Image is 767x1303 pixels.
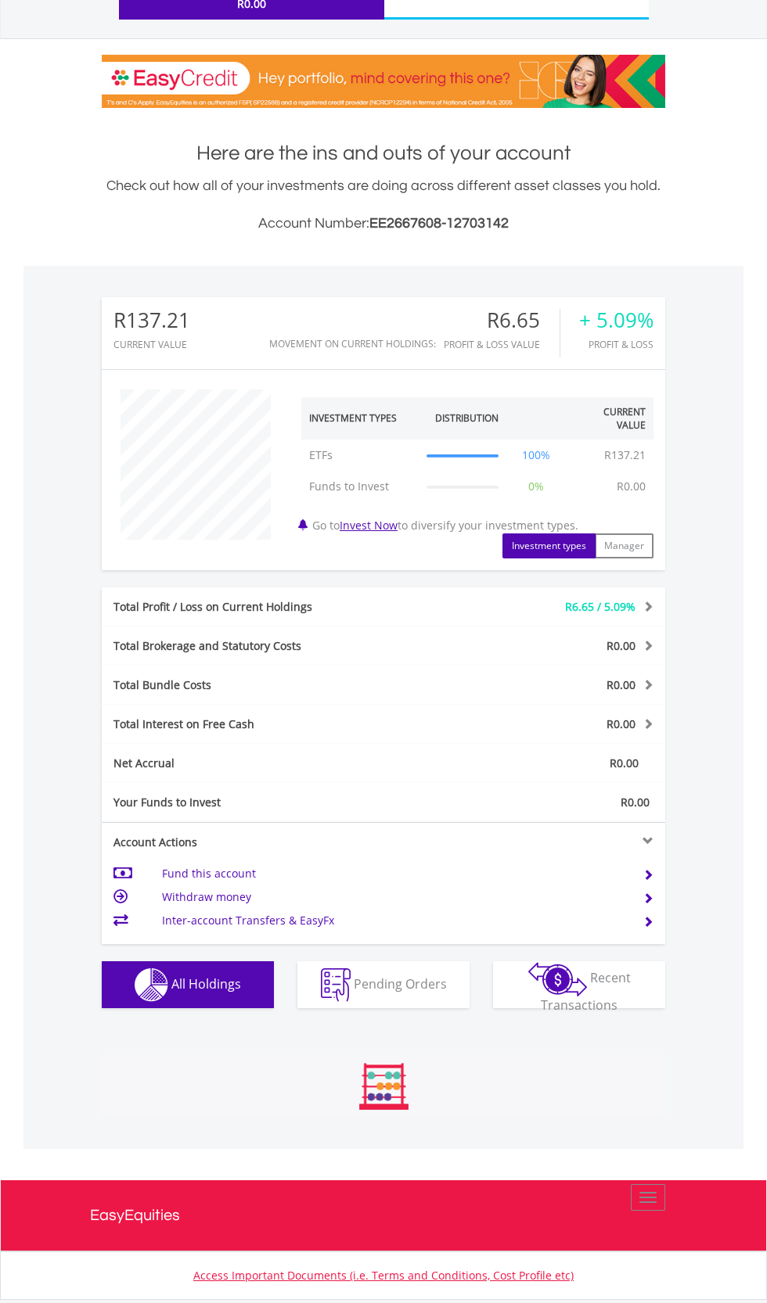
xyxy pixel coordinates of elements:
a: Access Important Documents (i.e. Terms and Conditions, Cost Profile etc) [193,1268,574,1283]
img: pending_instructions-wht.png [321,968,351,1002]
img: holdings-wht.png [135,968,168,1002]
td: Withdraw money [162,885,625,909]
a: Invest Now [340,518,398,533]
button: Investment types [502,533,596,558]
div: R137.21 [113,309,190,332]
div: Total Profit / Loss on Current Holdings [102,599,430,615]
span: R0.00 [607,716,636,731]
button: All Holdings [102,961,274,1008]
button: Pending Orders [297,961,470,1008]
div: Check out how all of your investments are doing across different asset classes you hold. [102,175,665,235]
a: EasyEquities [90,1180,677,1251]
span: R6.65 / 5.09% [565,599,636,614]
div: Account Actions [102,835,383,850]
td: 100% [506,440,565,471]
div: Go to to diversify your investment types. [290,382,665,558]
span: R0.00 [607,677,636,692]
div: + 5.09% [579,309,654,332]
button: Manager [595,533,654,558]
th: Current Value [565,397,654,440]
th: Investment Types [301,397,419,440]
span: R0.00 [621,795,650,809]
td: 0% [506,471,565,502]
div: CURRENT VALUE [113,339,190,350]
span: Pending Orders [354,975,447,992]
div: Distribution [435,411,499,425]
div: Total Brokerage and Statutory Costs [102,638,430,654]
span: All Holdings [171,975,241,992]
td: Funds to Invest [301,471,419,502]
div: Net Accrual [102,756,430,771]
div: Total Interest on Free Cash [102,716,430,732]
td: R137.21 [596,440,654,471]
h3: Account Number: [102,213,665,235]
h1: Here are the ins and outs of your account [102,139,665,167]
span: R0.00 [610,756,639,770]
img: EasyCredit Promotion Banner [102,55,665,108]
img: transactions-zar-wht.png [528,962,587,996]
div: Profit & Loss [579,339,654,350]
td: ETFs [301,440,419,471]
div: Your Funds to Invest [102,795,383,810]
button: Recent Transactions [493,961,665,1008]
span: EE2667608-12703142 [369,216,509,231]
div: Total Bundle Costs [102,677,430,693]
td: Inter-account Transfers & EasyFx [162,909,625,932]
span: R0.00 [607,638,636,653]
td: Fund this account [162,862,625,885]
div: R6.65 [444,309,560,332]
td: R0.00 [609,471,654,502]
div: Profit & Loss Value [444,339,560,350]
div: Movement on Current Holdings: [269,339,436,349]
